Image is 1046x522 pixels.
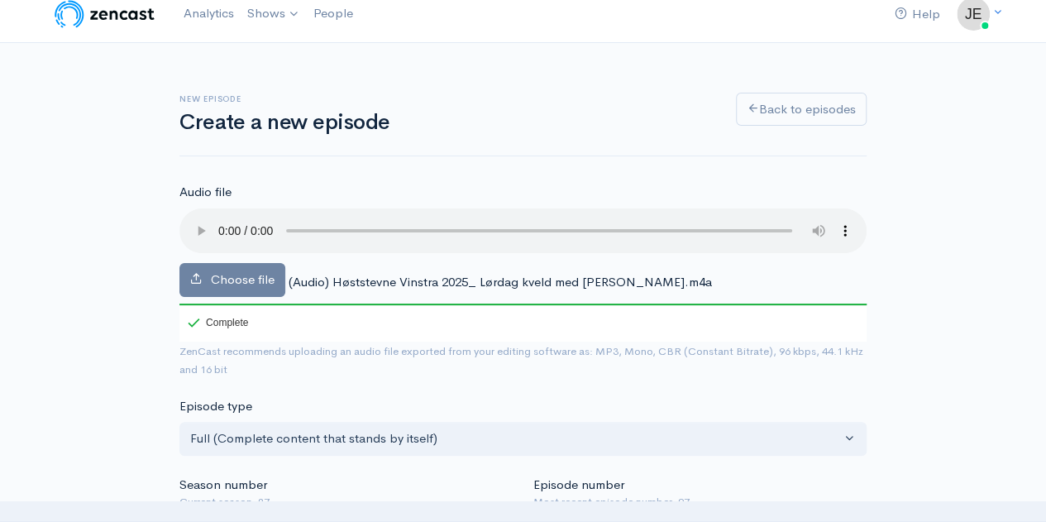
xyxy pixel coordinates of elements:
[289,274,712,290] span: (Audio) Høststevne Vinstra 2025_ Lørdag kveld med [PERSON_NAME].m4a
[179,94,716,103] h6: New episode
[179,397,252,416] label: Episode type
[179,183,232,202] label: Audio file
[179,344,863,377] small: ZenCast recommends uploading an audio file exported from your editing software as: MP3, Mono, CBR...
[190,429,841,448] div: Full (Complete content that stands by itself)
[179,304,251,342] div: Complete
[533,494,867,510] small: Most recent episode number: 97
[736,93,867,127] a: Back to episodes
[179,304,867,305] div: 100%
[179,494,513,510] small: Current season: 27
[533,476,624,495] label: Episode number
[179,422,867,456] button: Full (Complete content that stands by itself)
[211,271,275,287] span: Choose file
[179,476,267,495] label: Season number
[179,111,716,135] h1: Create a new episode
[188,318,248,328] div: Complete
